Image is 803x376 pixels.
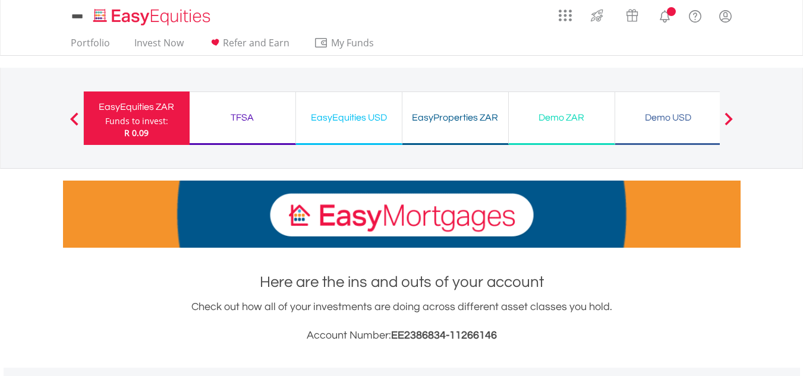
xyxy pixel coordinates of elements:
span: EE2386834-11266146 [391,330,497,341]
button: Next [717,118,741,130]
div: TFSA [197,109,288,126]
a: FAQ's and Support [680,3,710,27]
img: vouchers-v2.svg [622,6,642,25]
h1: Here are the ins and outs of your account [63,271,741,293]
span: R 0.09 [124,127,149,138]
img: grid-menu-icon.svg [559,9,572,22]
div: Check out how all of your investments are doing across different asset classes you hold. [63,299,741,344]
span: Refer and Earn [223,36,289,49]
a: AppsGrid [551,3,580,22]
h3: Account Number: [63,327,741,344]
div: EasyEquities ZAR [91,99,182,115]
div: Demo USD [622,109,714,126]
a: Home page [89,3,215,27]
div: Demo ZAR [516,109,607,126]
a: Vouchers [615,3,650,25]
span: My Funds [314,35,392,50]
img: thrive-v2.svg [587,6,607,25]
div: EasyProperties ZAR [410,109,501,126]
div: EasyEquities USD [303,109,395,126]
a: My Profile [710,3,741,29]
a: Portfolio [66,37,115,55]
img: EasyEquities_Logo.png [91,7,215,27]
img: EasyMortage Promotion Banner [63,181,741,248]
a: Refer and Earn [203,37,294,55]
a: Notifications [650,3,680,27]
button: Previous [62,118,86,130]
a: Invest Now [130,37,188,55]
div: Funds to invest: [105,115,168,127]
